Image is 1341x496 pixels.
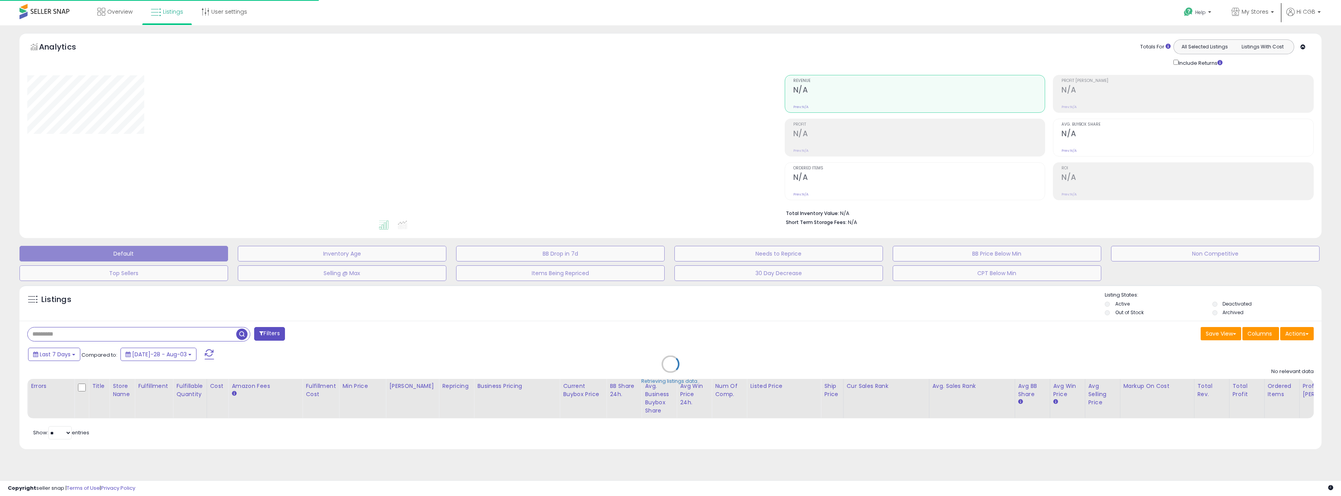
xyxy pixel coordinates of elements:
[107,8,133,16] span: Overview
[1195,9,1206,16] span: Help
[641,378,700,385] div: Retrieving listings data..
[1061,129,1313,140] h2: N/A
[1111,246,1320,261] button: Non Competitive
[238,265,446,281] button: Selling @ Max
[793,123,1045,127] span: Profit
[1061,192,1077,197] small: Prev: N/A
[1233,42,1291,52] button: Listings With Cost
[893,246,1101,261] button: BB Price Below Min
[793,148,808,153] small: Prev: N/A
[238,246,446,261] button: Inventory Age
[1242,8,1268,16] span: My Stores
[1184,7,1193,17] i: Get Help
[793,79,1045,83] span: Revenue
[793,173,1045,183] h2: N/A
[793,105,808,109] small: Prev: N/A
[1061,79,1313,83] span: Profit [PERSON_NAME]
[1168,58,1232,67] div: Include Returns
[1061,123,1313,127] span: Avg. Buybox Share
[786,210,839,217] b: Total Inventory Value:
[1061,173,1313,183] h2: N/A
[456,246,665,261] button: BB Drop in 7d
[1061,105,1077,109] small: Prev: N/A
[1061,148,1077,153] small: Prev: N/A
[1140,43,1171,51] div: Totals For
[793,85,1045,96] h2: N/A
[848,219,857,226] span: N/A
[793,129,1045,140] h2: N/A
[786,219,847,226] b: Short Term Storage Fees:
[1178,1,1219,25] a: Help
[19,246,228,261] button: Default
[456,265,665,281] button: Items Being Repriced
[1176,42,1234,52] button: All Selected Listings
[1061,85,1313,96] h2: N/A
[793,166,1045,171] span: Ordered Items
[793,192,808,197] small: Prev: N/A
[163,8,183,16] span: Listings
[893,265,1101,281] button: CPT Below Min
[674,265,883,281] button: 30 Day Decrease
[1061,166,1313,171] span: ROI
[674,246,883,261] button: Needs to Reprice
[39,41,91,54] h5: Analytics
[1297,8,1315,16] span: Hi CGB
[1286,8,1321,25] a: Hi CGB
[786,208,1308,217] li: N/A
[19,265,228,281] button: Top Sellers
